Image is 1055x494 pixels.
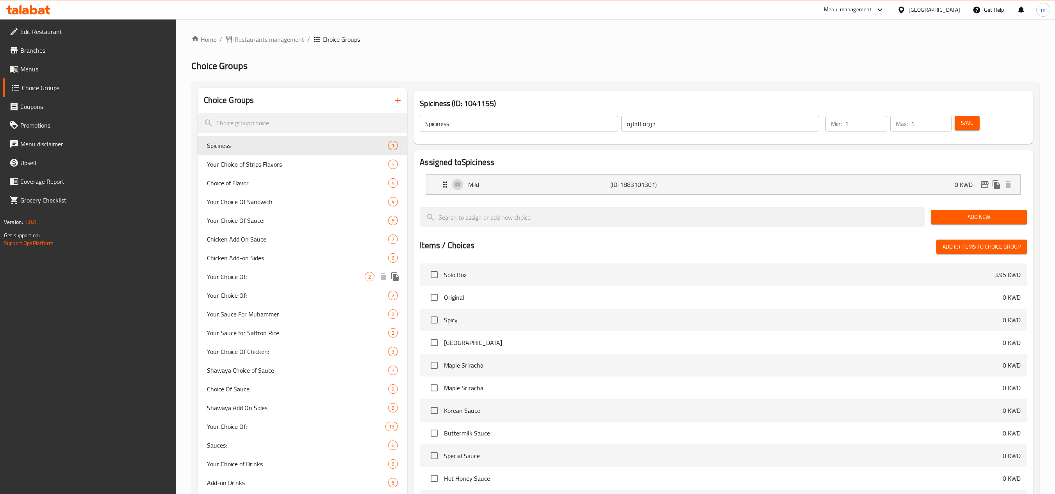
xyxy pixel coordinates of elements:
div: Your Choice Of Chicken:3 [198,342,407,361]
a: Promotions [3,116,176,135]
div: Choices [388,160,398,169]
button: delete [378,271,389,283]
span: Promotions [20,121,170,130]
div: Your Sauce For Muhammer2 [198,305,407,323]
div: Choices [388,478,398,487]
span: 13 [386,423,397,430]
a: Branches [3,41,176,60]
span: 6 [388,479,397,487]
span: Shawaya Choice of Sauce [207,366,388,375]
h2: Assigned to Spiciness [420,156,1027,168]
div: [GEOGRAPHIC_DATA] [909,5,960,14]
div: Menu-management [824,5,872,14]
span: 7 [388,367,397,374]
button: delete [1002,179,1014,190]
div: Shawaya Add On Sides8 [198,398,407,417]
span: Grocery Checklist [20,195,170,205]
span: Your Choice Of Sandwich [207,197,388,206]
span: Add (0) items to choice group [943,242,1021,252]
span: Solo Box [444,270,994,279]
div: Add-on Drinks6 [198,473,407,492]
span: 5 [388,161,397,168]
span: Select choice [426,448,442,464]
span: Select choice [426,402,442,419]
span: Select choice [426,312,442,328]
div: Choices [388,253,398,263]
div: Sauces:6 [198,436,407,455]
span: 8 [388,404,397,412]
div: Choices [388,347,398,356]
span: 4 [388,198,397,206]
a: Coverage Report [3,172,176,191]
div: Your Choice Of:2deleteduplicate [198,267,407,286]
div: Choices [388,216,398,225]
div: Choices [388,384,398,394]
p: 0 KWD [1003,293,1021,302]
p: Min: [831,119,842,128]
h2: Items / Choices [420,240,474,251]
div: Choices [388,178,398,188]
button: edit [979,179,991,190]
p: 0 KWD [1003,338,1021,347]
span: 6 [388,254,397,262]
div: Choices [388,309,398,319]
div: Choices [388,403,398,412]
span: Select choice [426,334,442,351]
div: Choices [365,272,374,281]
div: Your Choice of Strips Flavors5 [198,155,407,174]
div: Choices [388,235,398,244]
div: Expand [426,175,1020,194]
a: Menus [3,60,176,78]
span: m [1041,5,1046,14]
span: Select choice [426,380,442,396]
span: Add-on Drinks [207,478,388,487]
span: Your Choice Of Chicken: [207,347,388,356]
span: Shawaya Add On Sides [207,403,388,412]
li: / [307,35,310,44]
input: search [198,113,407,133]
div: Shawaya Choice of Sauce7 [198,361,407,380]
span: Menus [20,64,170,74]
div: Spiciness1 [198,136,407,155]
div: Choices [388,366,398,375]
a: Upsell [3,153,176,172]
span: Maple Sriracha [444,383,1003,393]
span: 7 [388,236,397,243]
div: Choices [385,422,398,431]
div: Chicken Add-on Sides6 [198,249,407,267]
span: Chicken Add-on Sides [207,253,388,263]
div: Choices [388,441,398,450]
span: Your Choice Of: [207,272,365,281]
p: 0 KWD [1003,315,1021,325]
p: Mild [468,180,610,189]
a: Restaurants management [225,35,304,44]
span: Maple Sriracha [444,361,1003,370]
span: Select choice [426,357,442,373]
span: 6 [388,386,397,393]
div: Choices [388,197,398,206]
div: Your Choice of Drinks6 [198,455,407,473]
div: Chicken Add On Sauce7 [198,230,407,249]
a: Edit Restaurant [3,22,176,41]
span: Coupons [20,102,170,111]
div: Your Sauce for Saffron Rice2 [198,323,407,342]
span: 8 [388,217,397,224]
span: Special Sauce [444,451,1003,460]
button: Save [955,116,980,130]
span: 3 [388,348,397,355]
p: (ID: 1883101301) [610,180,705,189]
button: Add (0) items to choice group [936,240,1027,254]
p: 0 KWD [1003,428,1021,438]
span: Menu disclaimer [20,139,170,149]
span: Your Choice of Strips Flavors [207,160,388,169]
div: Your Choice Of Sauce:8 [198,211,407,230]
span: Restaurants management [235,35,304,44]
a: Choice Groups [3,78,176,97]
span: 1 [388,142,397,149]
span: Your Choice Of: [207,291,388,300]
span: Choice Groups [22,83,170,92]
p: 0 KWD [1003,451,1021,460]
p: 0 KWD [1003,383,1021,393]
p: Max: [896,119,908,128]
div: Choices [388,459,398,469]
